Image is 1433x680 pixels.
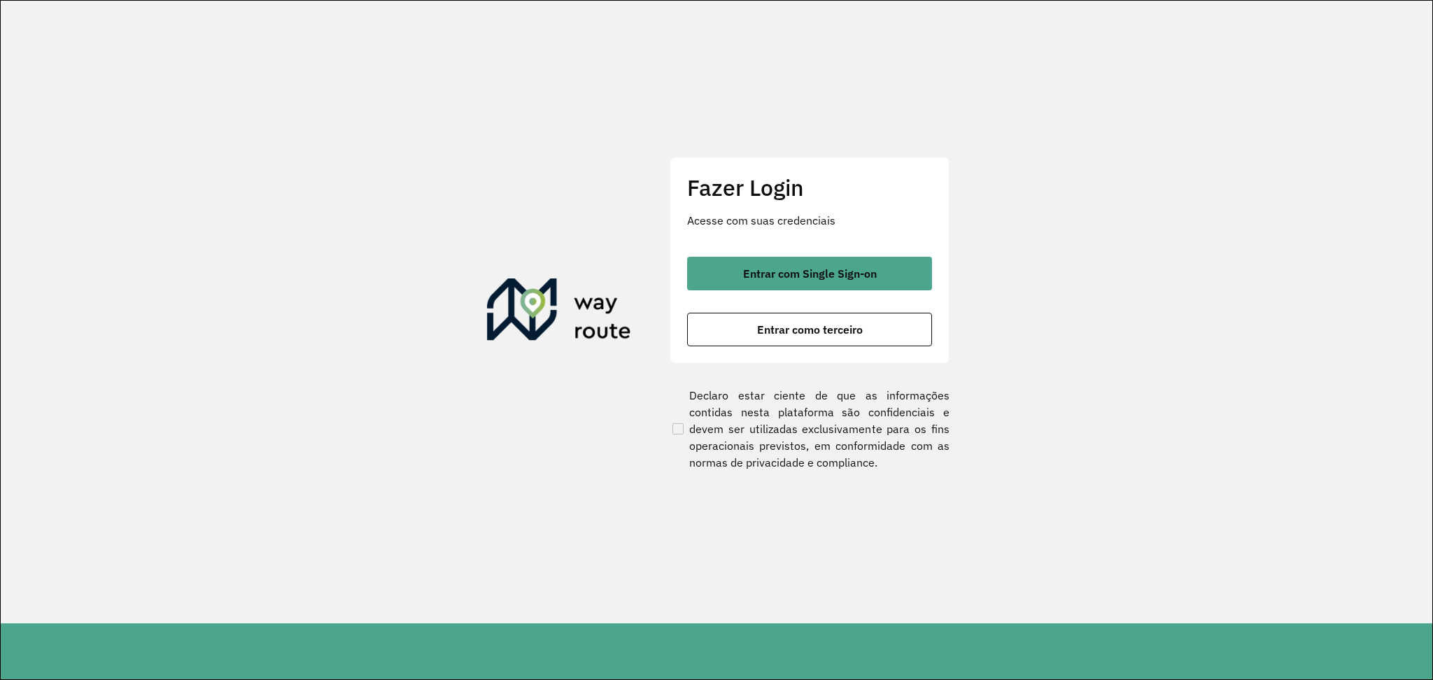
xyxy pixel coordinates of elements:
button: button [687,313,932,346]
button: button [687,257,932,290]
span: Entrar com Single Sign-on [743,268,877,279]
img: Roteirizador AmbevTech [487,278,631,346]
h2: Fazer Login [687,174,932,201]
p: Acesse com suas credenciais [687,212,932,229]
span: Entrar como terceiro [757,324,863,335]
label: Declaro estar ciente de que as informações contidas nesta plataforma são confidenciais e devem se... [670,387,950,471]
